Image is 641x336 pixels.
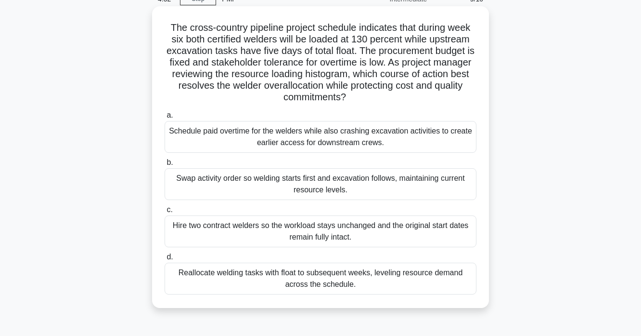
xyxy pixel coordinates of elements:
[167,205,172,214] span: c.
[165,215,476,247] div: Hire two contract welders so the workload stays unchanged and the original start dates remain ful...
[165,263,476,295] div: Reallocate welding tasks with float to subsequent weeks, leveling resource demand across the sche...
[167,158,173,166] span: b.
[164,22,477,104] h5: The cross-country pipeline project schedule indicates that during week six both certified welders...
[165,121,476,153] div: Schedule paid overtime for the welders while also crashing excavation activities to create earlie...
[167,253,173,261] span: d.
[167,111,173,119] span: a.
[165,168,476,200] div: Swap activity order so welding starts first and excavation follows, maintaining current resource ...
